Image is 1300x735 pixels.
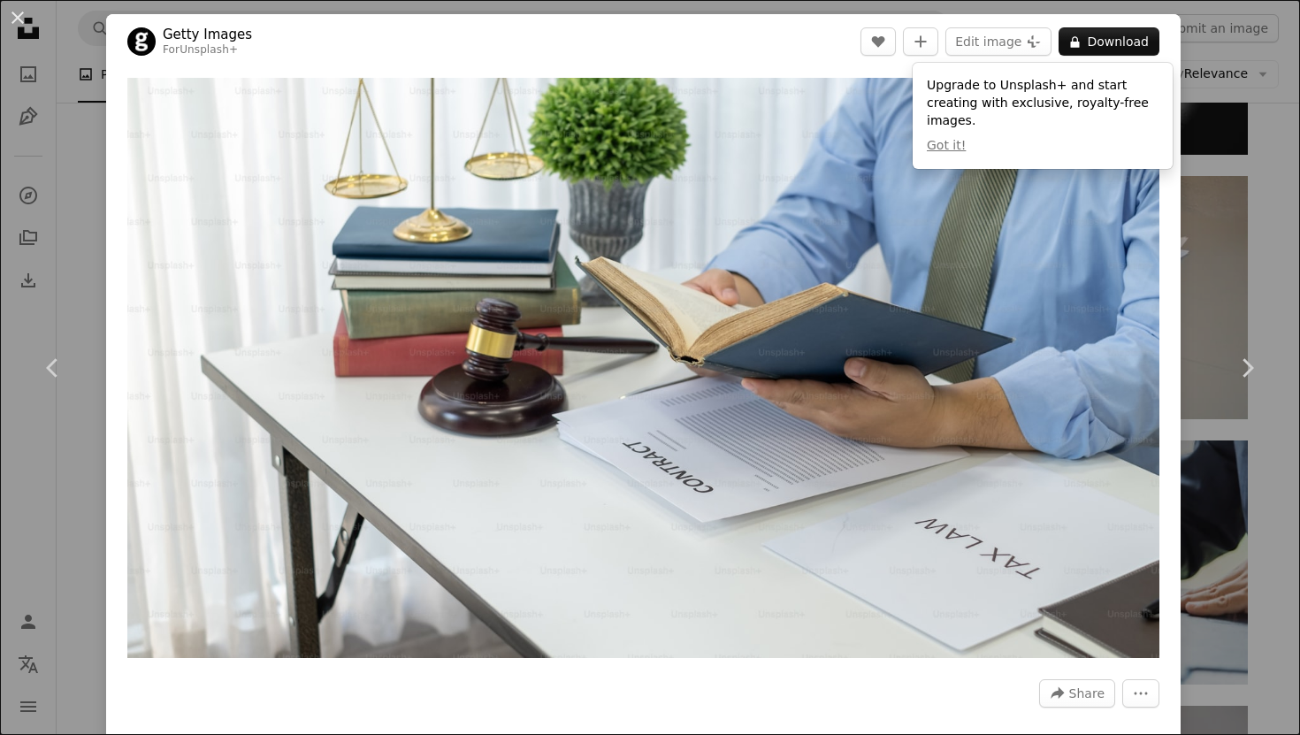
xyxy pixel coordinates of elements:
button: More Actions [1122,679,1159,708]
button: Share this image [1039,679,1115,708]
button: Download [1059,27,1159,56]
button: Got it! [927,137,966,155]
button: Like [860,27,896,56]
button: Zoom in on this image [127,78,1159,658]
a: Unsplash+ [180,43,238,56]
a: Next [1194,283,1300,453]
img: Go to Getty Images's profile [127,27,156,56]
button: Add to Collection [903,27,938,56]
a: Getty Images [163,26,252,43]
div: For [163,43,252,57]
span: Share [1069,680,1105,707]
button: Edit image [945,27,1051,56]
div: Upgrade to Unsplash+ and start creating with exclusive, royalty-free images. [913,63,1173,169]
img: Business lawyer working about legal legislation in courtroom to help their customer. [127,78,1159,658]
